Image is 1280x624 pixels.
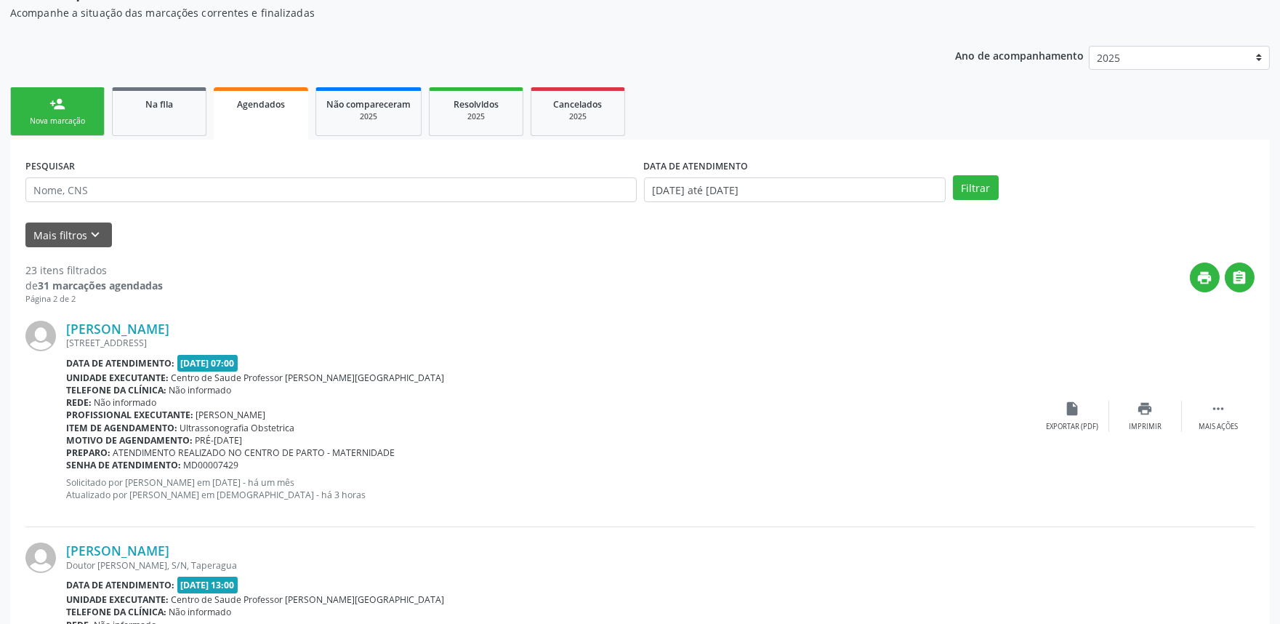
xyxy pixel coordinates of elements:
[66,384,166,396] b: Telefone da clínica:
[49,96,65,112] div: person_add
[172,372,445,384] span: Centro de Saude Professor [PERSON_NAME][GEOGRAPHIC_DATA]
[145,98,173,111] span: Na fila
[1210,401,1226,417] i: 
[953,175,999,200] button: Filtrar
[25,321,56,351] img: img
[1225,263,1255,292] button: 
[66,579,174,591] b: Data de atendimento:
[94,396,157,409] span: Não informado
[1129,422,1162,432] div: Imprimir
[177,355,238,372] span: [DATE] 07:00
[1047,422,1099,432] div: Exportar (PDF)
[66,321,169,337] a: [PERSON_NAME]
[169,606,232,618] span: Não informado
[25,177,637,202] input: Nome, CNS
[21,116,94,127] div: Nova marcação
[1232,270,1248,286] i: 
[66,372,169,384] b: Unidade executante:
[113,447,395,459] span: ATENDIMENTO REALIZADO NO CENTRO DE PARTO - MATERNIDADE
[1065,401,1081,417] i: insert_drive_file
[454,98,499,111] span: Resolvidos
[25,223,112,248] button: Mais filtroskeyboard_arrow_down
[66,459,181,471] b: Senha de atendimento:
[66,447,110,459] b: Preparo:
[1138,401,1154,417] i: print
[1199,422,1238,432] div: Mais ações
[184,459,239,471] span: MD00007429
[10,5,892,20] p: Acompanhe a situação das marcações correntes e finalizadas
[66,357,174,369] b: Data de atendimento:
[169,384,232,396] span: Não informado
[66,409,193,421] b: Profissional executante:
[66,422,177,434] b: Item de agendamento:
[644,155,749,177] label: DATA DE ATENDIMENTO
[172,593,445,606] span: Centro de Saude Professor [PERSON_NAME][GEOGRAPHIC_DATA]
[542,111,614,122] div: 2025
[25,155,75,177] label: PESQUISAR
[196,409,266,421] span: [PERSON_NAME]
[88,227,104,243] i: keyboard_arrow_down
[66,337,1037,349] div: [STREET_ADDRESS]
[25,263,163,278] div: 23 itens filtrados
[66,559,1037,572] div: Doutor [PERSON_NAME], S/N, Taperagua
[1190,263,1220,292] button: print
[237,98,285,111] span: Agendados
[66,593,169,606] b: Unidade executante:
[25,543,56,573] img: img
[66,543,169,559] a: [PERSON_NAME]
[955,46,1084,64] p: Ano de acompanhamento
[177,577,238,593] span: [DATE] 13:00
[644,177,946,202] input: Selecione um intervalo
[180,422,295,434] span: Ultrassonografia Obstetrica
[25,278,163,293] div: de
[326,98,411,111] span: Não compareceram
[196,434,243,447] span: PRÉ-[DATE]
[25,293,163,305] div: Página 2 de 2
[66,476,1037,501] p: Solicitado por [PERSON_NAME] em [DATE] - há um mês Atualizado por [PERSON_NAME] em [DEMOGRAPHIC_D...
[66,434,193,447] b: Motivo de agendamento:
[66,396,92,409] b: Rede:
[38,279,163,292] strong: 31 marcações agendadas
[66,606,166,618] b: Telefone da clínica:
[554,98,603,111] span: Cancelados
[326,111,411,122] div: 2025
[440,111,512,122] div: 2025
[1197,270,1213,286] i: print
